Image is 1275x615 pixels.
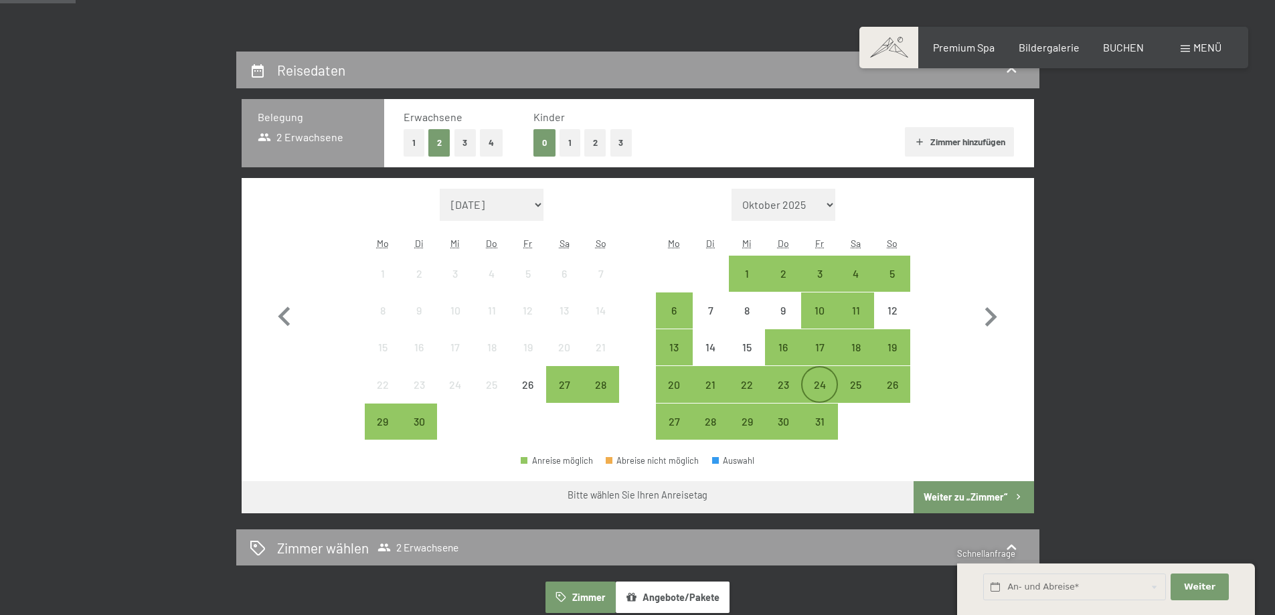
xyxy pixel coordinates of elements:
[801,292,837,329] div: Anreise möglich
[365,292,401,329] div: Anreise nicht möglich
[875,268,909,302] div: 5
[838,329,874,365] div: Sat Oct 18 2025
[802,379,836,413] div: 24
[657,416,691,450] div: 27
[510,292,546,329] div: Anreise nicht möglich
[801,404,837,440] div: Anreise möglich
[560,129,580,157] button: 1
[401,329,437,365] div: Tue Sep 16 2025
[839,305,873,339] div: 11
[437,292,473,329] div: Anreise nicht möglich
[582,256,618,292] div: Anreise nicht möglich
[480,129,503,157] button: 4
[874,366,910,402] div: Sun Oct 26 2025
[838,366,874,402] div: Anreise möglich
[401,256,437,292] div: Tue Sep 02 2025
[1193,41,1221,54] span: Menü
[657,342,691,375] div: 13
[801,366,837,402] div: Anreise möglich
[366,379,400,413] div: 22
[377,238,389,249] abbr: Montag
[546,366,582,402] div: Sat Sep 27 2025
[547,268,581,302] div: 6
[693,404,729,440] div: Tue Oct 28 2025
[437,366,473,402] div: Wed Sep 24 2025
[957,548,1015,559] span: Schnellanfrage
[366,268,400,302] div: 1
[582,366,618,402] div: Anreise möglich
[510,329,546,365] div: Fri Sep 19 2025
[475,305,509,339] div: 11
[366,305,400,339] div: 8
[766,305,800,339] div: 9
[365,292,401,329] div: Mon Sep 08 2025
[402,379,436,413] div: 23
[366,342,400,375] div: 15
[874,366,910,402] div: Anreise möglich
[656,404,692,440] div: Anreise möglich
[801,329,837,365] div: Fri Oct 17 2025
[765,366,801,402] div: Anreise möglich
[766,416,800,450] div: 30
[730,379,764,413] div: 22
[474,292,510,329] div: Thu Sep 11 2025
[401,292,437,329] div: Anreise nicht möglich
[533,129,556,157] button: 0
[401,366,437,402] div: Tue Sep 23 2025
[450,238,460,249] abbr: Mittwoch
[533,110,565,123] span: Kinder
[801,404,837,440] div: Fri Oct 31 2025
[838,329,874,365] div: Anreise möglich
[801,292,837,329] div: Fri Oct 10 2025
[765,256,801,292] div: Thu Oct 02 2025
[474,329,510,365] div: Thu Sep 18 2025
[694,416,728,450] div: 28
[560,238,570,249] abbr: Samstag
[778,238,789,249] abbr: Donnerstag
[1019,41,1080,54] span: Bildergalerie
[415,238,424,249] abbr: Dienstag
[766,268,800,302] div: 2
[437,256,473,292] div: Wed Sep 03 2025
[474,292,510,329] div: Anreise nicht möglich
[438,305,472,339] div: 10
[801,256,837,292] div: Fri Oct 03 2025
[582,366,618,402] div: Sun Sep 28 2025
[584,379,617,413] div: 28
[656,292,692,329] div: Anreise möglich
[546,256,582,292] div: Sat Sep 06 2025
[802,305,836,339] div: 10
[933,41,995,54] a: Premium Spa
[742,238,752,249] abbr: Mittwoch
[438,379,472,413] div: 24
[765,366,801,402] div: Thu Oct 23 2025
[730,305,764,339] div: 8
[693,366,729,402] div: Anreise möglich
[437,256,473,292] div: Anreise nicht möglich
[729,292,765,329] div: Wed Oct 08 2025
[839,379,873,413] div: 25
[1103,41,1144,54] a: BUCHEN
[656,292,692,329] div: Mon Oct 06 2025
[401,329,437,365] div: Anreise nicht möglich
[694,305,728,339] div: 7
[874,292,910,329] div: Sun Oct 12 2025
[729,366,765,402] div: Wed Oct 22 2025
[277,62,345,78] h2: Reisedaten
[656,404,692,440] div: Mon Oct 27 2025
[729,404,765,440] div: Anreise möglich
[729,329,765,365] div: Wed Oct 15 2025
[729,329,765,365] div: Anreise nicht möglich
[402,268,436,302] div: 2
[729,404,765,440] div: Wed Oct 29 2025
[438,268,472,302] div: 3
[729,256,765,292] div: Anreise möglich
[486,238,497,249] abbr: Donnerstag
[510,256,546,292] div: Anreise nicht möglich
[971,189,1010,440] button: Nächster Monat
[258,130,344,145] span: 2 Erwachsene
[656,366,692,402] div: Mon Oct 20 2025
[802,416,836,450] div: 31
[454,129,477,157] button: 3
[657,305,691,339] div: 6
